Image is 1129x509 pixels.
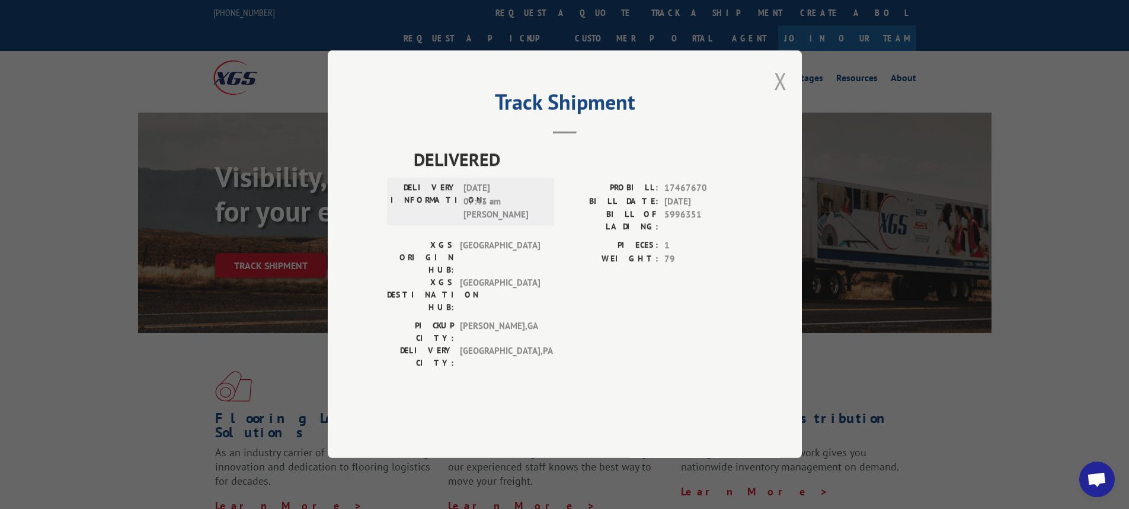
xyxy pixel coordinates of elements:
[664,195,743,209] span: [DATE]
[460,277,540,314] span: [GEOGRAPHIC_DATA]
[387,239,454,277] label: XGS ORIGIN HUB:
[391,182,458,222] label: DELIVERY INFORMATION:
[463,182,543,222] span: [DATE] 07:43 am [PERSON_NAME]
[774,65,787,97] button: Close modal
[664,239,743,253] span: 1
[387,345,454,370] label: DELIVERY CITY:
[387,320,454,345] label: PICKUP CITY:
[565,252,658,266] label: WEIGHT:
[387,277,454,314] label: XGS DESTINATION HUB:
[664,182,743,196] span: 17467670
[664,209,743,233] span: 5996351
[414,146,743,173] span: DELIVERED
[460,239,540,277] span: [GEOGRAPHIC_DATA]
[565,209,658,233] label: BILL OF LADING:
[565,182,658,196] label: PROBILL:
[460,345,540,370] span: [GEOGRAPHIC_DATA] , PA
[460,320,540,345] span: [PERSON_NAME] , GA
[387,94,743,116] h2: Track Shipment
[664,252,743,266] span: 79
[565,195,658,209] label: BILL DATE:
[1079,462,1115,497] a: Open chat
[565,239,658,253] label: PIECES:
